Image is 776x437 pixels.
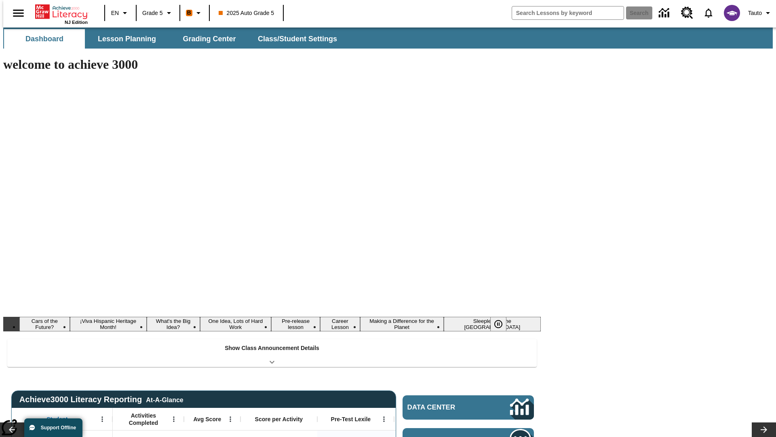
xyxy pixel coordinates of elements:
[724,5,740,21] img: avatar image
[654,2,676,24] a: Data Center
[676,2,698,24] a: Resource Center, Will open in new tab
[35,3,88,25] div: Home
[19,395,183,404] span: Achieve3000 Literacy Reporting
[4,29,85,49] button: Dashboard
[698,2,719,23] a: Notifications
[719,2,745,23] button: Select a new avatar
[224,413,236,425] button: Open Menu
[117,412,170,426] span: Activities Completed
[147,317,200,331] button: Slide 3 What's the Big Idea?
[193,416,221,423] span: Avg Score
[752,422,776,437] button: Lesson carousel, Next
[35,4,88,20] a: Home
[146,395,183,404] div: At-A-Glance
[320,317,360,331] button: Slide 6 Career Lesson
[3,29,344,49] div: SubNavbar
[70,317,147,331] button: Slide 2 ¡Viva Hispanic Heritage Month!
[139,6,177,20] button: Grade: Grade 5, Select a grade
[111,9,119,17] span: EN
[6,1,30,25] button: Open side menu
[745,6,776,20] button: Profile/Settings
[490,317,515,331] div: Pause
[748,9,762,17] span: Tauto
[169,29,250,49] button: Grading Center
[24,418,82,437] button: Support Offline
[46,416,67,423] span: Student
[19,317,70,331] button: Slide 1 Cars of the Future?
[168,413,180,425] button: Open Menu
[65,20,88,25] span: NJ Edition
[96,413,108,425] button: Open Menu
[41,425,76,431] span: Support Offline
[360,317,444,331] button: Slide 7 Making a Difference for the Planet
[187,8,191,18] span: B
[7,339,537,367] div: Show Class Announcement Details
[142,9,163,17] span: Grade 5
[183,6,207,20] button: Boost Class color is orange. Change class color
[271,317,320,331] button: Slide 5 Pre-release lesson
[512,6,624,19] input: search field
[407,403,483,412] span: Data Center
[225,344,319,352] p: Show Class Announcement Details
[490,317,506,331] button: Pause
[444,317,541,331] button: Slide 8 Sleepless in the Animal Kingdom
[251,29,344,49] button: Class/Student Settings
[378,413,390,425] button: Open Menu
[403,395,534,420] a: Data Center
[3,28,773,49] div: SubNavbar
[200,317,272,331] button: Slide 4 One Idea, Lots of Hard Work
[219,9,274,17] span: 2025 Auto Grade 5
[331,416,371,423] span: Pre-Test Lexile
[3,57,541,72] h1: welcome to achieve 3000
[108,6,133,20] button: Language: EN, Select a language
[255,416,303,423] span: Score per Activity
[86,29,167,49] button: Lesson Planning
